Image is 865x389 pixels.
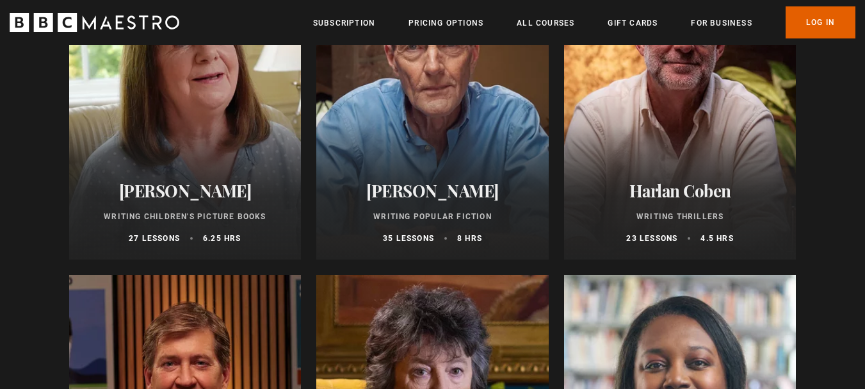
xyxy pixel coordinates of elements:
p: 23 lessons [626,233,677,244]
p: 4.5 hrs [700,233,733,244]
a: Gift Cards [608,17,658,29]
h2: Harlan Coben [579,181,781,201]
svg: BBC Maestro [10,13,179,32]
p: Writing Popular Fiction [332,211,533,222]
p: Writing Thrillers [579,211,781,222]
p: 35 lessons [383,233,434,244]
p: 6.25 hrs [203,233,241,244]
p: Writing Children's Picture Books [85,211,286,222]
a: All Courses [517,17,574,29]
h2: [PERSON_NAME] [332,181,533,201]
a: Pricing Options [408,17,483,29]
a: For business [691,17,752,29]
nav: Primary [313,6,855,38]
h2: [PERSON_NAME] [85,181,286,201]
p: 8 hrs [457,233,482,244]
a: Subscription [313,17,375,29]
p: 27 lessons [129,233,180,244]
a: Log In [786,6,855,38]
